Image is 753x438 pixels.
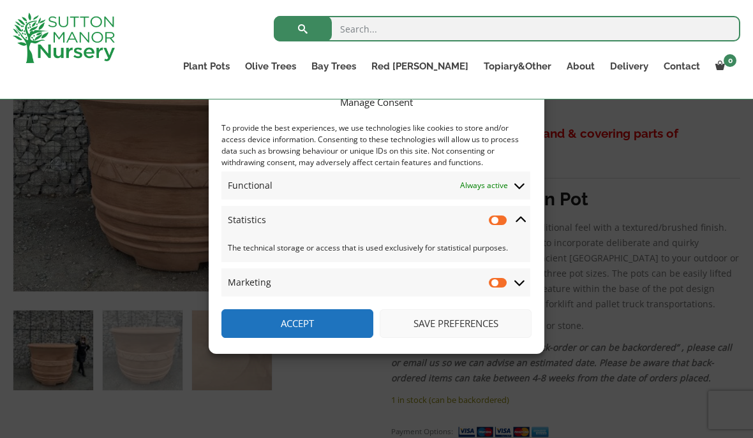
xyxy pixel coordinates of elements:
[221,309,373,338] button: Accept
[460,178,508,193] span: Always active
[221,172,530,200] summary: Functional Always active
[380,309,532,338] button: Save preferences
[175,57,237,75] a: Plant Pots
[708,57,740,75] a: 0
[559,57,602,75] a: About
[228,178,272,193] span: Functional
[13,13,115,63] img: logo
[656,57,708,75] a: Contact
[237,57,304,75] a: Olive Trees
[228,212,266,228] span: Statistics
[724,54,736,67] span: 0
[364,57,476,75] a: Red [PERSON_NAME]
[602,57,656,75] a: Delivery
[221,206,530,234] summary: Statistics
[221,268,530,296] summary: Marketing
[228,240,524,256] span: The technical storage or access that is used exclusively for statistical purposes.
[304,57,364,75] a: Bay Trees
[340,94,413,110] div: Manage Consent
[228,275,271,290] span: Marketing
[274,16,740,41] input: Search...
[221,122,530,168] div: To provide the best experiences, we use technologies like cookies to store and/or access device i...
[476,57,559,75] a: Topiary&Other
